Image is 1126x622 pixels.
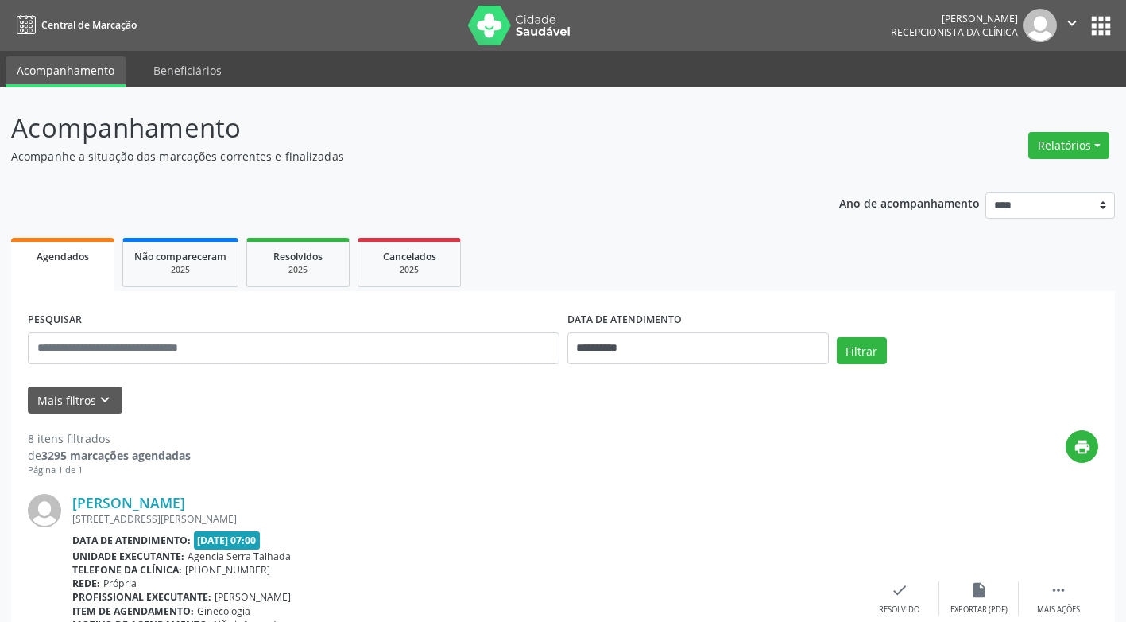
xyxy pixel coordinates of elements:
[194,531,261,550] span: [DATE] 07:00
[11,12,137,38] a: Central de Marcação
[891,12,1018,25] div: [PERSON_NAME]
[72,494,185,511] a: [PERSON_NAME]
[72,590,211,604] b: Profissional executante:
[891,581,908,599] i: check
[72,605,194,618] b: Item de agendamento:
[1063,14,1081,32] i: 
[970,581,988,599] i: insert_drive_file
[28,308,82,332] label: PESQUISAR
[103,577,137,590] span: Própria
[383,250,436,263] span: Cancelados
[96,391,114,409] i: keyboard_arrow_down
[72,534,191,547] b: Data de atendimento:
[28,430,191,447] div: 8 itens filtrados
[891,25,1018,39] span: Recepcionista da clínica
[134,264,226,276] div: 2025
[1087,12,1115,40] button: apps
[72,563,182,577] b: Telefone da clínica:
[273,250,323,263] span: Resolvidos
[188,550,291,563] span: Agencia Serra Talhada
[37,250,89,263] span: Agendados
[258,264,338,276] div: 2025
[1074,438,1091,456] i: print
[41,18,137,32] span: Central de Marcação
[1050,581,1067,599] i: 
[185,563,270,577] span: [PHONE_NUMBER]
[11,108,784,148] p: Acompanhamento
[134,250,226,263] span: Não compareceram
[1057,9,1087,42] button: 
[72,550,184,563] b: Unidade executante:
[837,337,887,364] button: Filtrar
[1066,430,1098,463] button: print
[839,192,980,212] p: Ano de acompanhamento
[215,590,291,604] span: [PERSON_NAME]
[1037,605,1080,616] div: Mais ações
[72,512,860,526] div: [STREET_ADDRESS][PERSON_NAME]
[41,448,191,463] strong: 3295 marcações agendadas
[28,387,122,414] button: Mais filtroskeyboard_arrow_down
[28,494,61,527] img: img
[950,605,1008,616] div: Exportar (PDF)
[72,577,100,590] b: Rede:
[197,605,250,618] span: Ginecologia
[11,148,784,165] p: Acompanhe a situação das marcações correntes e finalizadas
[28,464,191,477] div: Página 1 de 1
[567,308,682,332] label: DATA DE ATENDIMENTO
[1028,132,1109,159] button: Relatórios
[28,447,191,464] div: de
[142,56,233,84] a: Beneficiários
[370,264,449,276] div: 2025
[879,605,919,616] div: Resolvido
[1023,9,1057,42] img: img
[6,56,126,87] a: Acompanhamento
